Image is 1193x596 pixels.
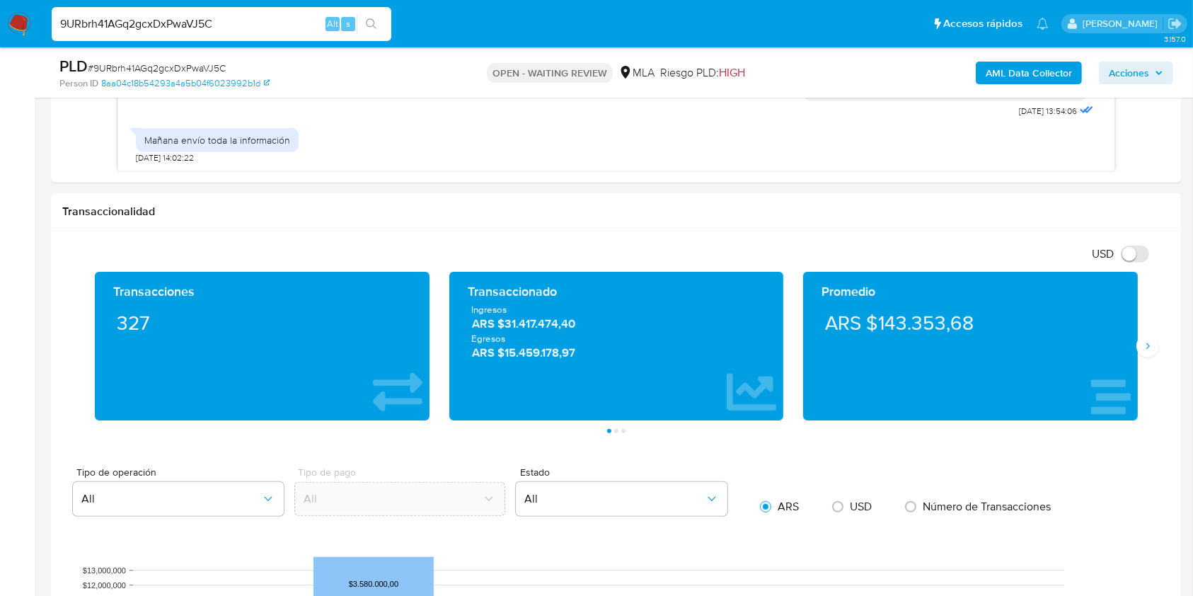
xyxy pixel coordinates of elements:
p: OPEN - WAITING REVIEW [487,63,613,83]
span: Accesos rápidos [943,16,1022,31]
button: Acciones [1099,62,1173,84]
b: PLD [59,55,88,77]
span: [DATE] 13:54:06 [1020,105,1078,117]
button: AML Data Collector [976,62,1082,84]
a: Salir [1168,16,1182,31]
span: HIGH [719,64,745,81]
span: Acciones [1109,62,1149,84]
span: s [346,17,350,30]
a: 8aa04c18b54293a4a5b04f6023992b1d [101,77,270,90]
b: AML Data Collector [986,62,1072,84]
a: Notificaciones [1037,18,1049,30]
p: patricia.mayol@mercadolibre.com [1083,17,1163,30]
h1: Transaccionalidad [62,205,1170,219]
div: Mañana envío toda la información [144,134,290,147]
button: search-icon [357,14,386,34]
div: MLA [618,65,655,81]
span: [DATE] 14:02:22 [136,152,194,164]
span: Alt [327,17,338,30]
span: # 9URbrh41AGq2gcxDxPwaVJ5C [88,61,226,75]
b: Person ID [59,77,98,90]
span: Riesgo PLD: [660,65,745,81]
input: Buscar usuario o caso... [52,15,391,33]
span: 3.157.0 [1164,33,1186,45]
